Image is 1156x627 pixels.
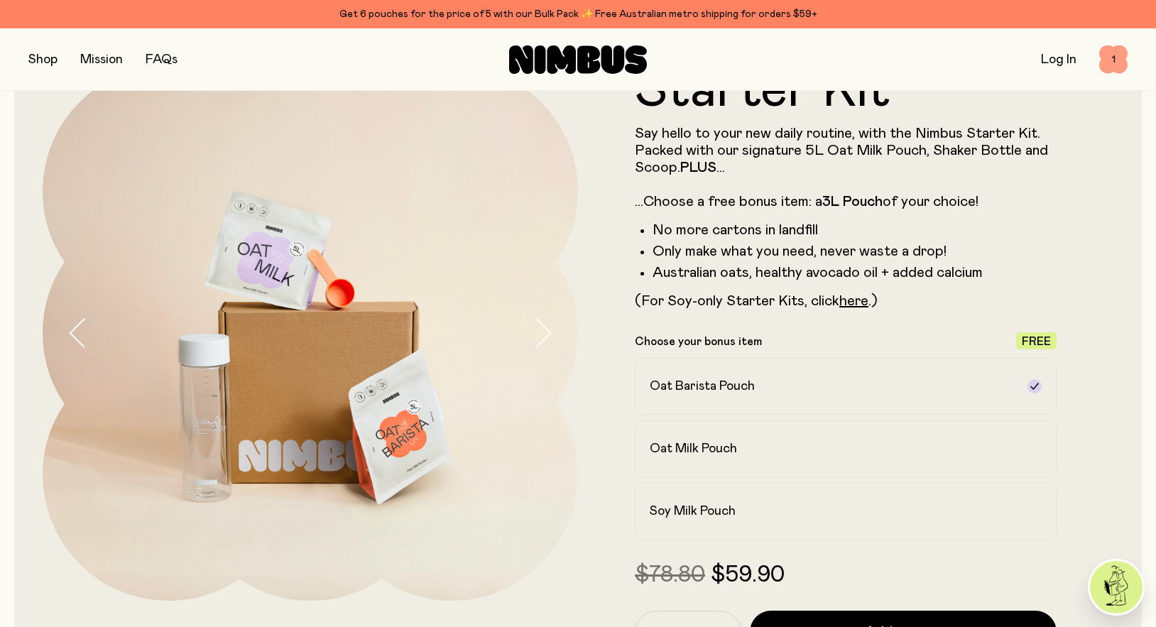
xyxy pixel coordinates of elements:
[635,293,1057,310] p: (For Soy-only Starter Kits, click .)
[635,65,1057,116] h1: Starter Kit
[146,53,178,66] a: FAQs
[635,564,705,587] span: $78.80
[839,294,868,308] a: here
[650,503,736,520] h2: Soy Milk Pouch
[711,564,785,587] span: $59.90
[1041,53,1076,66] a: Log In
[843,195,883,209] strong: Pouch
[635,334,762,349] p: Choose your bonus item
[80,53,123,66] a: Mission
[650,378,755,395] h2: Oat Barista Pouch
[1090,561,1143,614] img: agent
[653,243,1057,260] li: Only make what you need, never waste a drop!
[1099,45,1128,74] button: 1
[680,160,716,175] strong: PLUS
[28,6,1128,23] div: Get 6 pouches for the price of 5 with our Bulk Pack ✨ Free Australian metro shipping for orders $59+
[1022,336,1051,347] span: Free
[653,264,1057,281] li: Australian oats, healthy avocado oil + added calcium
[650,440,737,457] h2: Oat Milk Pouch
[635,125,1057,210] p: Say hello to your new daily routine, with the Nimbus Starter Kit. Packed with our signature 5L Oa...
[822,195,839,209] strong: 3L
[653,222,1057,239] li: No more cartons in landfill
